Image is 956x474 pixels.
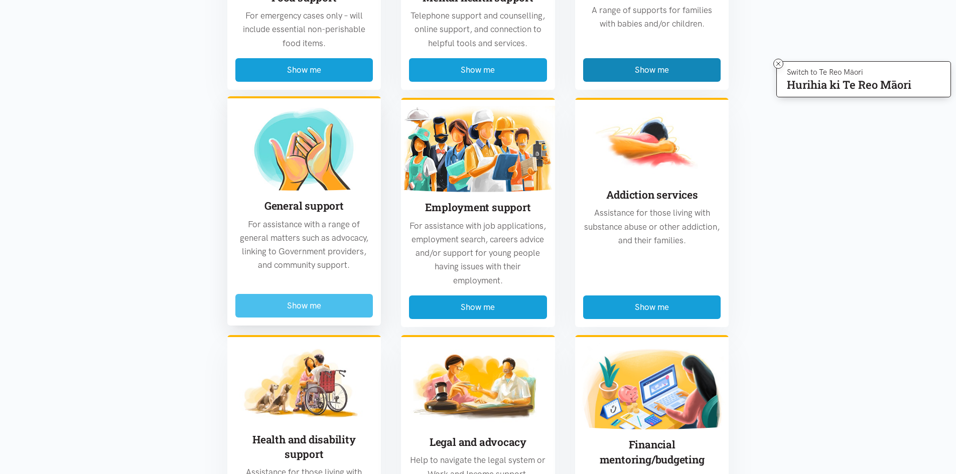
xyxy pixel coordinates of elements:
[583,188,721,202] h3: Addiction services
[409,295,547,319] button: Show me
[583,206,721,247] p: Assistance for those living with substance abuse or other addiction, and their families.
[787,69,911,75] p: Switch to Te Reo Māori
[583,4,721,31] p: A range of supports for families with babies and/or children.
[583,295,721,319] button: Show me
[583,58,721,82] button: Show me
[235,218,373,272] p: For assistance with a range of general matters such as advocacy, linking to Government providers,...
[235,294,373,318] button: Show me
[235,9,373,50] p: For emergency cases only – will include essential non-perishable food items.
[409,9,547,50] p: Telephone support and counselling, online support, and connection to helpful tools and services.
[235,432,373,462] h3: Health and disability support
[235,58,373,82] button: Show me
[409,200,547,215] h3: Employment support
[583,437,721,467] h3: Financial mentoring/budgeting
[235,199,373,213] h3: General support
[409,435,547,449] h3: Legal and advocacy
[409,219,547,287] p: For assistance with job applications, employment search, careers advice and/or support for young ...
[409,58,547,82] button: Show me
[787,80,911,89] p: Hurihia ki Te Reo Māori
